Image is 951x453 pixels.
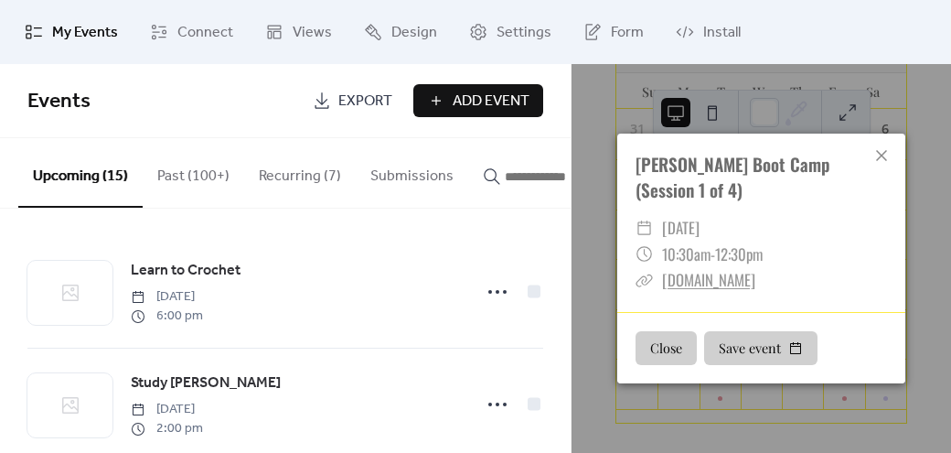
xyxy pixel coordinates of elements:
span: [DATE] [131,400,203,419]
span: Form [611,22,644,44]
span: Design [391,22,437,44]
a: [DOMAIN_NAME] [662,268,755,291]
span: [DATE] [131,287,203,307]
a: Design [350,7,451,57]
span: Events [27,81,91,122]
span: 6:00 pm [131,307,203,326]
a: [PERSON_NAME] Boot Camp (Session 1 of 4) [636,151,829,204]
span: 2:00 pm [131,419,203,438]
a: Form [570,7,657,57]
span: [DATE] [662,215,700,242]
a: Settings [455,7,565,57]
button: Past (100+) [143,138,244,206]
a: Install [662,7,754,57]
a: Views [251,7,346,57]
a: Connect [136,7,247,57]
button: Close [636,331,697,366]
span: 10:30am [662,243,711,265]
span: Study [PERSON_NAME] [131,372,281,394]
a: Export [299,84,406,117]
span: Connect [177,22,233,44]
span: - [711,243,715,265]
button: Upcoming (15) [18,138,143,208]
span: Settings [497,22,551,44]
button: Add Event [413,84,543,117]
button: Submissions [356,138,468,206]
div: ​ [636,242,653,268]
button: Recurring (7) [244,138,356,206]
span: Learn to Crochet [131,260,240,282]
span: Install [703,22,741,44]
span: My Events [52,22,118,44]
div: ​ [636,215,653,242]
span: Export [338,91,392,113]
a: My Events [11,7,132,57]
button: Save event [704,331,817,366]
a: Study [PERSON_NAME] [131,372,281,395]
div: ​ [636,267,653,294]
span: 12:30pm [715,243,763,265]
a: Learn to Crochet [131,259,240,283]
span: Views [293,22,332,44]
span: Add Event [453,91,529,113]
